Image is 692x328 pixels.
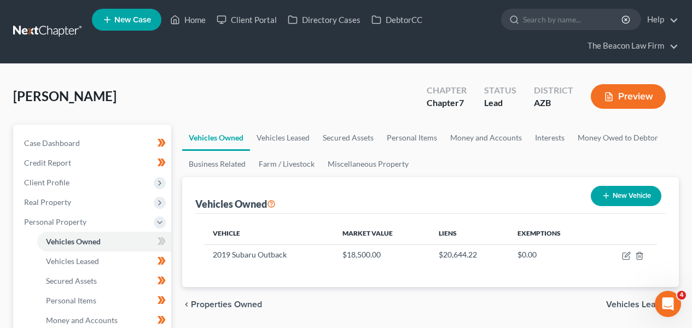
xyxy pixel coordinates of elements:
span: Vehicles Leased [46,256,99,266]
a: Vehicles Leased [250,125,316,151]
a: Vehicles Leased [37,251,171,271]
a: Farm / Livestock [252,151,321,177]
span: Real Property [24,197,71,207]
a: Secured Assets [316,125,380,151]
span: Personal Property [24,217,86,226]
div: Status [484,84,516,97]
a: Money Owed to Debtor [571,125,665,151]
button: New Vehicle [591,186,661,206]
a: Credit Report [15,153,171,173]
span: Secured Assets [46,276,97,285]
button: Vehicles Leased chevron_right [606,300,679,309]
a: Miscellaneous Property [321,151,415,177]
button: chevron_left Properties Owned [182,300,262,309]
div: District [534,84,573,97]
span: Vehicles Owned [46,237,101,246]
i: chevron_left [182,300,191,309]
a: Directory Cases [282,10,366,30]
a: Help [642,10,678,30]
span: Vehicles Leased [606,300,670,309]
a: Personal Items [380,125,444,151]
iframe: Intercom live chat [655,291,681,317]
a: Interests [528,125,571,151]
button: Preview [591,84,666,109]
div: Chapter [427,97,467,109]
div: Lead [484,97,516,109]
th: Liens [430,222,509,244]
a: DebtorCC [366,10,428,30]
a: Case Dashboard [15,133,171,153]
th: Vehicle [204,222,334,244]
th: Exemptions [509,222,595,244]
a: Secured Assets [37,271,171,291]
span: Case Dashboard [24,138,80,148]
a: The Beacon Law Firm [582,36,678,56]
td: $20,644.22 [430,244,509,265]
span: Properties Owned [191,300,262,309]
a: Money and Accounts [444,125,528,151]
td: $0.00 [509,244,595,265]
input: Search by name... [523,9,623,30]
span: [PERSON_NAME] [13,88,117,104]
span: 4 [677,291,686,300]
span: New Case [114,16,151,24]
span: Personal Items [46,296,96,305]
span: Client Profile [24,178,69,187]
a: Vehicles Owned [182,125,250,151]
div: Chapter [427,84,467,97]
a: Client Portal [211,10,282,30]
span: Credit Report [24,158,71,167]
span: Money and Accounts [46,315,118,325]
a: Vehicles Owned [37,232,171,251]
th: Market Value [334,222,430,244]
a: Home [165,10,211,30]
span: 7 [459,97,464,108]
td: 2019 Subaru Outback [204,244,334,265]
div: Vehicles Owned [195,197,276,210]
td: $18,500.00 [334,244,430,265]
a: Personal Items [37,291,171,311]
div: AZB [534,97,573,109]
a: Business Related [182,151,252,177]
